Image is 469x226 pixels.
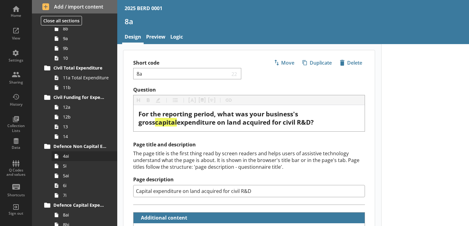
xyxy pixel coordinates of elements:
span: Civil Total Expenditure [53,65,107,71]
span: Add / import content [42,3,107,10]
button: Close all sections [41,16,82,25]
div: 2025 BERD 0001 [125,5,162,12]
a: Defence Non Capital Expenditure [42,141,117,151]
a: 5ai [52,171,117,181]
span: 5ai [63,173,109,179]
span: 11b [63,85,109,90]
a: 4ai [52,151,117,161]
span: 5i [63,163,109,169]
button: Additional content [136,213,188,223]
h2: Page title and description [133,141,365,148]
a: 10 [52,53,117,63]
a: Preview [144,31,168,44]
span: 22 [230,71,239,77]
span: 11a Total Expenditure [63,75,109,81]
span: 10 [63,55,109,61]
span: 12a [63,104,109,110]
a: Defence Capital Expenditure [42,200,117,210]
span: 8b [63,26,109,32]
div: Shortcuts [5,193,27,198]
a: 12a [52,102,117,112]
button: Duplicate [300,58,335,68]
a: 8ai [52,210,117,220]
div: Data [5,145,27,150]
a: Civil Total Expenditure [42,63,117,73]
span: 9b [63,45,109,51]
a: 14 [52,132,117,141]
a: 13 [52,122,117,132]
div: Sharing [5,80,27,85]
a: 11b [52,83,117,92]
span: 6i [63,183,109,188]
span: capital [155,118,177,126]
a: 9b [52,43,117,53]
label: Question [133,87,365,93]
a: Civil Funding for Expenditure [42,92,117,102]
span: Delete [337,58,365,68]
a: 12b [52,112,117,122]
span: 12b [63,114,109,120]
span: 13 [63,124,109,130]
h1: 8a [125,17,462,26]
span: expenditure on land acquired for civil R&D? [177,118,314,126]
a: Logic [168,31,185,44]
span: 4ai [63,153,109,159]
div: Settings [5,58,27,63]
button: Delete [337,58,365,68]
a: 11a Total Expenditure [52,73,117,83]
span: For the reporting period, what was your business's gross [138,110,300,126]
span: Defence Capital Expenditure [53,202,107,208]
li: Civil Total Expenditure11a Total Expenditure11b [45,63,117,92]
li: Defence Non Capital Expenditure4ai5i5ai6i7i [45,141,117,200]
div: Question [138,110,360,126]
a: Design [122,31,144,44]
li: Civil Funding for Expenditure12a12b1314 [45,92,117,141]
a: 5i [52,161,117,171]
div: Home [5,13,27,18]
div: History [5,102,27,107]
button: Move [271,58,297,68]
div: View [5,36,27,41]
span: Civil Funding for Expenditure [53,94,107,100]
a: 9a [52,34,117,43]
span: 7i [63,192,109,198]
label: Page description [133,176,365,183]
a: 6i [52,181,117,190]
div: Q Codes and values [5,168,27,177]
li: Civil Capital Expenditure8a8b9a9b10 [45,4,117,63]
a: 7i [52,190,117,200]
span: 9a [63,36,109,41]
div: Sign out [5,211,27,216]
span: 14 [63,134,109,139]
div: Collection Lists [5,123,27,133]
span: Duplicate [300,58,334,68]
a: 8b [52,24,117,34]
div: The page title is the first thing read by screen readers and helps users of assistive technology ... [133,150,365,170]
label: Short code [133,60,249,66]
span: 8ai [63,212,109,218]
span: Defence Non Capital Expenditure [53,143,107,149]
